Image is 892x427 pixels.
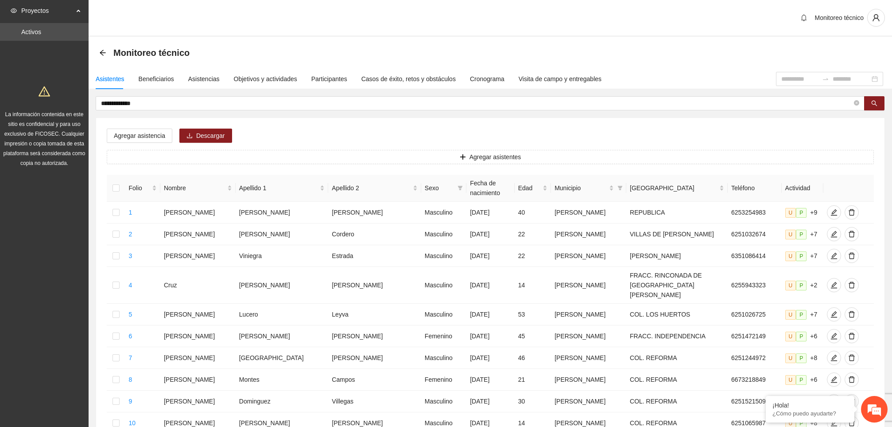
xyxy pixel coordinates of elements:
span: bell [797,14,811,21]
button: edit [827,372,841,387]
td: VILLAS DE [PERSON_NAME] [626,223,728,245]
span: Descargar [196,131,225,141]
span: U [785,251,796,261]
div: Cronograma [470,74,504,84]
td: [PERSON_NAME] [328,202,421,223]
button: edit [827,278,841,292]
span: search [871,100,877,107]
button: edit [827,329,841,343]
span: U [785,281,796,290]
span: delete [845,419,858,427]
a: 4 [128,282,132,289]
th: Folio [125,175,160,202]
span: Monitoreo técnico [814,14,864,21]
td: COL. REFORMA [626,347,728,369]
td: 40 [515,202,551,223]
td: Campos [328,369,421,391]
td: 22 [515,245,551,267]
td: Lucero [236,304,329,325]
td: Cruz [160,267,236,304]
span: filter [617,185,623,191]
td: Villegas [328,391,421,412]
span: delete [845,209,858,216]
div: Back [99,49,106,57]
td: Estrada [328,245,421,267]
button: Agregar asistencia [107,129,172,143]
td: [GEOGRAPHIC_DATA] [236,347,329,369]
span: Apellido 2 [332,183,411,193]
div: ¡Hola! [772,402,848,409]
span: Nombre [164,183,225,193]
a: 1 [128,209,132,216]
button: delete [845,351,859,365]
span: edit [827,252,841,259]
span: edit [827,231,841,238]
span: edit [827,282,841,289]
span: filter [458,185,463,191]
td: [PERSON_NAME] [551,369,626,391]
th: Teléfono [728,175,782,202]
span: delete [845,252,858,259]
td: 14 [515,267,551,304]
td: 6351086414 [728,245,782,267]
td: [PERSON_NAME] [236,223,329,245]
span: swap-right [822,75,829,82]
a: 7 [128,354,132,361]
td: [PERSON_NAME] [551,223,626,245]
td: 22 [515,223,551,245]
td: +6 [782,369,823,391]
span: P [796,281,807,290]
div: Asistencias [188,74,220,84]
td: [DATE] [466,347,514,369]
a: 3 [128,252,132,259]
div: Asistentes [96,74,124,84]
td: [DATE] [466,245,514,267]
span: P [796,332,807,341]
td: REPUBLICA [626,202,728,223]
td: [PERSON_NAME] [551,304,626,325]
td: [DATE] [466,223,514,245]
a: 6 [128,333,132,340]
button: delete [845,205,859,219]
td: Montes [236,369,329,391]
td: 6251026725 [728,304,782,325]
button: delete [845,278,859,292]
span: U [785,375,796,385]
td: [PERSON_NAME] [236,202,329,223]
td: Masculino [421,347,466,369]
td: 21 [515,369,551,391]
td: [DATE] [466,391,514,412]
td: [DATE] [466,369,514,391]
span: delete [845,376,858,383]
button: edit [827,307,841,321]
span: delete [845,311,858,318]
td: Femenino [421,369,466,391]
td: +6 [782,325,823,347]
span: delete [845,333,858,340]
button: delete [845,329,859,343]
span: edit [827,376,841,383]
td: [PERSON_NAME] [551,267,626,304]
a: Activos [21,28,41,35]
span: close-circle [854,99,859,108]
div: Casos de éxito, retos y obstáculos [361,74,456,84]
td: +7 [782,245,823,267]
td: Leyva [328,304,421,325]
td: COL. REFORMA [626,391,728,412]
td: Masculino [421,267,466,304]
td: 6251032674 [728,223,782,245]
button: delete [845,372,859,387]
th: Colonia [626,175,728,202]
button: delete [845,307,859,321]
a: 2 [128,231,132,238]
button: delete [845,227,859,241]
button: edit [827,351,841,365]
td: +7 [782,304,823,325]
td: Masculino [421,223,466,245]
a: 9 [128,398,132,405]
th: Edad [515,175,551,202]
span: Apellido 1 [239,183,318,193]
td: 6253254983 [728,202,782,223]
button: plusAgregar asistentes [107,150,874,164]
td: COL. LOS HUERTOS [626,304,728,325]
